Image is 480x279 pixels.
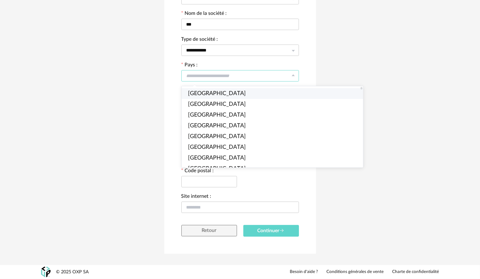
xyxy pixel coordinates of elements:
label: Site internet : [181,194,211,200]
span: [GEOGRAPHIC_DATA] [188,112,246,118]
a: Besoin d'aide ? [290,269,318,275]
span: Continuer [258,228,285,233]
span: Retour [202,228,216,233]
button: Retour [181,225,237,236]
span: [GEOGRAPHIC_DATA] [188,144,246,150]
span: [GEOGRAPHIC_DATA] [188,91,246,96]
div: © 2025 OXP SA [56,269,89,275]
a: Conditions générales de vente [327,269,384,275]
span: [GEOGRAPHIC_DATA] [188,155,246,161]
label: Type de société : [181,37,218,43]
button: Continuer [243,225,299,237]
span: [GEOGRAPHIC_DATA] [188,123,246,129]
label: Code postal : [181,168,214,175]
span: [GEOGRAPHIC_DATA] [188,134,246,139]
span: [GEOGRAPHIC_DATA] [188,101,246,107]
label: Nom de la société : [181,11,227,17]
a: Charte de confidentialité [392,269,439,275]
img: OXP [41,267,51,278]
label: Pays : [181,63,198,69]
